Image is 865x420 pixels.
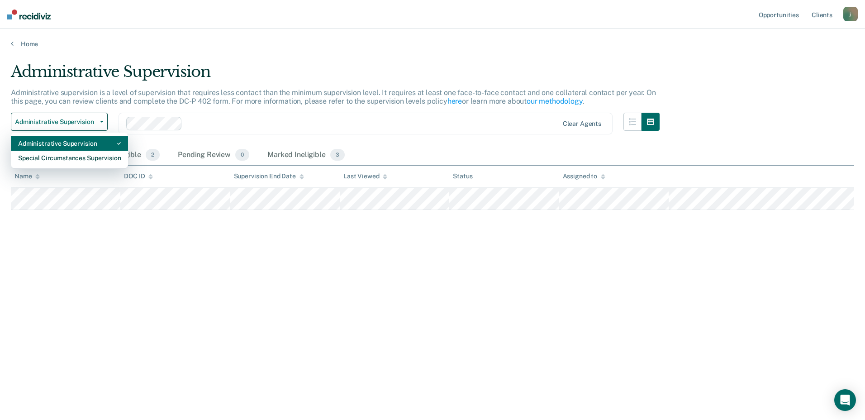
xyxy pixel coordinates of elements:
[11,40,854,48] a: Home
[843,7,858,21] button: j
[146,149,160,161] span: 2
[235,149,249,161] span: 0
[447,97,462,105] a: here
[266,145,347,165] div: Marked Ineligible3
[563,172,605,180] div: Assigned to
[527,97,583,105] a: our methodology
[563,120,601,128] div: Clear agents
[11,113,108,131] button: Administrative Supervision
[11,88,656,105] p: Administrative supervision is a level of supervision that requires less contact than the minimum ...
[15,118,96,126] span: Administrative Supervision
[18,151,121,165] div: Special Circumstances Supervision
[343,172,387,180] div: Last Viewed
[18,136,121,151] div: Administrative Supervision
[453,172,472,180] div: Status
[234,172,304,180] div: Supervision End Date
[11,62,660,88] div: Administrative Supervision
[7,10,51,19] img: Recidiviz
[14,172,40,180] div: Name
[834,389,856,411] div: Open Intercom Messenger
[176,145,251,165] div: Pending Review0
[330,149,345,161] span: 3
[124,172,153,180] div: DOC ID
